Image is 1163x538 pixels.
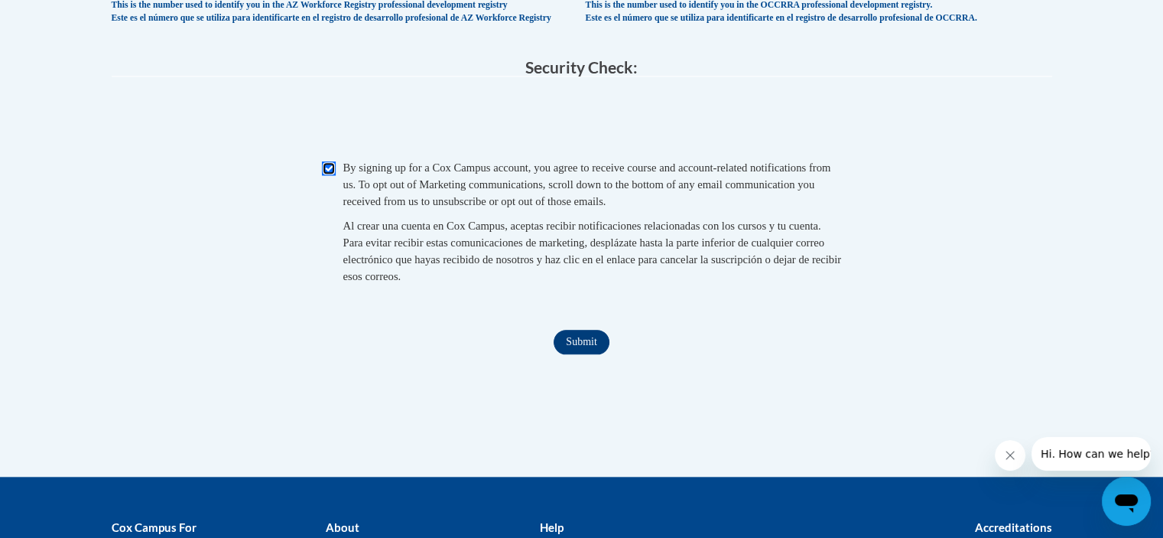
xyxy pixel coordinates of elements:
b: Accreditations [975,520,1052,534]
span: Security Check: [525,57,638,77]
span: Al crear una cuenta en Cox Campus, aceptas recibir notificaciones relacionadas con los cursos y t... [343,220,841,282]
iframe: Button to launch messaging window [1102,477,1151,526]
b: Cox Campus For [112,520,197,534]
iframe: Close message [995,440,1025,471]
span: By signing up for a Cox Campus account, you agree to receive course and account-related notificat... [343,161,831,207]
iframe: reCAPTCHA [466,92,698,152]
input: Submit [554,330,609,354]
span: Hi. How can we help? [9,11,124,23]
b: Help [539,520,563,534]
iframe: Message from company [1031,437,1151,471]
b: About [325,520,359,534]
